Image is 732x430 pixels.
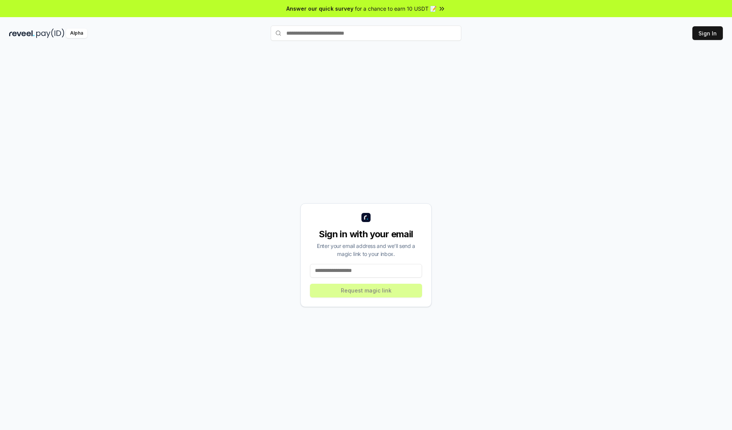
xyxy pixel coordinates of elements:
button: Sign In [692,26,723,40]
div: Sign in with your email [310,228,422,240]
div: Enter your email address and we’ll send a magic link to your inbox. [310,242,422,258]
span: Answer our quick survey [286,5,353,13]
img: logo_small [361,213,371,222]
img: reveel_dark [9,29,35,38]
div: Alpha [66,29,87,38]
img: pay_id [36,29,64,38]
span: for a chance to earn 10 USDT 📝 [355,5,437,13]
